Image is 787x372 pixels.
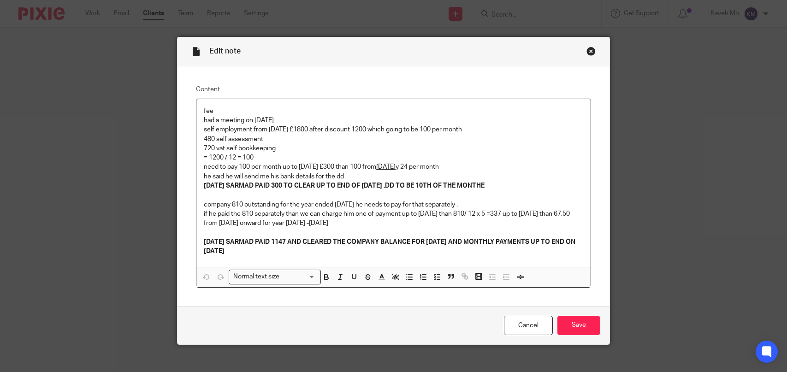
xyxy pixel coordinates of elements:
p: fee [204,106,583,116]
p: = 1200 / 12 = 100 [204,153,583,162]
u: [DATE] [376,164,396,170]
p: if he paid the 810 separately than we can charge him one of payment up to [DATE] than 810/ 12 x 5... [204,209,583,228]
a: Cancel [504,316,553,336]
label: Content [196,85,591,94]
div: Close this dialog window [586,47,596,56]
input: Search for option [282,272,315,282]
span: Edit note [209,47,241,55]
span: Normal text size [231,272,281,282]
p: self employment from [DATE] £1800 after discount 1200 which going to be 100 per month [204,125,583,134]
strong: [DATE] SARMAD PAID 300 TO CLEAR UP TO END OF [DATE] .DD TO BE 10TH OF THE MONTHE [204,183,485,189]
p: need to pay 100 per month up to [DATE] £300 than 100 from y 24 per month [204,162,583,171]
input: Save [557,316,600,336]
strong: [DATE] SARMAD PAID 1147 AND CLEARED THE COMPANY BALANCE FOR [DATE] AND MONTHLY PAYMENTS UP TO END... [204,239,577,254]
p: he said he will send me his bank details for the dd [204,172,583,181]
p: company 810 outstanding for the year ended [DATE] he needs to pay for that separately . [204,200,583,209]
p: 480 self assessment [204,135,583,144]
p: had a meeting on [DATE] [204,116,583,125]
div: Search for option [229,270,321,284]
p: 720 vat self bookkeeping [204,144,583,153]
